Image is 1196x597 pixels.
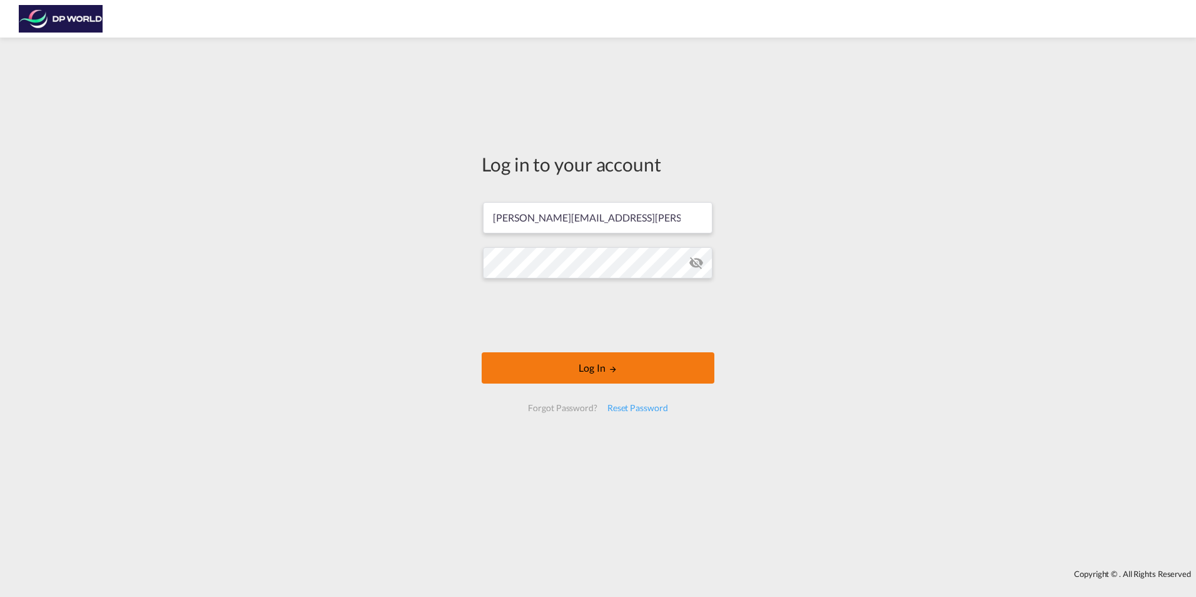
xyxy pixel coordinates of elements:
[482,352,714,384] button: LOGIN
[483,202,712,233] input: Enter email/phone number
[523,397,602,419] div: Forgot Password?
[602,397,673,419] div: Reset Password
[19,5,103,33] img: c08ca190194411f088ed0f3ba295208c.png
[689,255,704,270] md-icon: icon-eye-off
[482,151,714,177] div: Log in to your account
[503,291,693,340] iframe: reCAPTCHA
